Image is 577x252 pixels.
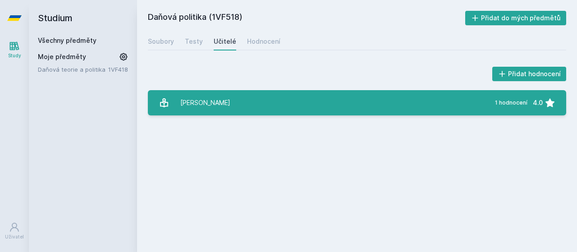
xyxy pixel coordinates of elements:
[247,32,280,50] a: Hodnocení
[185,32,203,50] a: Testy
[533,94,543,112] div: 4.0
[2,36,27,64] a: Study
[148,90,566,115] a: [PERSON_NAME] 1 hodnocení 4.0
[2,217,27,245] a: Uživatel
[180,94,230,112] div: [PERSON_NAME]
[465,11,567,25] button: Přidat do mých předmětů
[38,37,96,44] a: Všechny předměty
[492,67,567,81] button: Přidat hodnocení
[148,11,465,25] h2: Daňová politika (1VF518)
[108,66,128,73] a: 1VF418
[38,65,108,74] a: Daňová teorie a politika
[5,234,24,240] div: Uživatel
[148,32,174,50] a: Soubory
[185,37,203,46] div: Testy
[214,37,236,46] div: Učitelé
[214,32,236,50] a: Učitelé
[148,37,174,46] div: Soubory
[495,99,527,106] div: 1 hodnocení
[8,52,21,59] div: Study
[38,52,86,61] span: Moje předměty
[247,37,280,46] div: Hodnocení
